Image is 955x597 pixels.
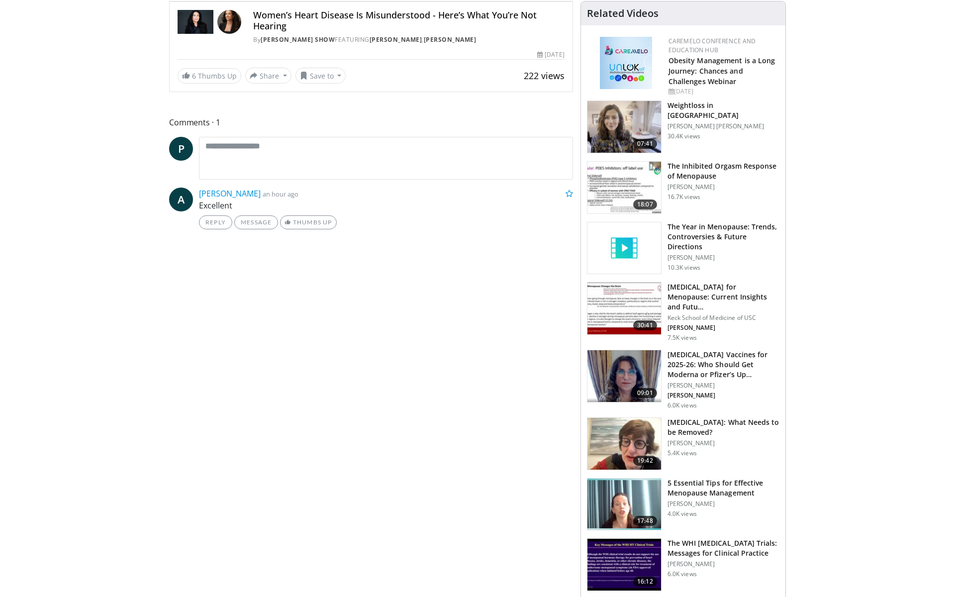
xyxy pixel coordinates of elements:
h3: The WHI [MEDICAL_DATA] Trials: Messages for Clinical Practice [668,538,779,558]
a: CaReMeLO Conference and Education Hub [668,37,756,54]
button: Share [245,68,291,84]
a: [PERSON_NAME] [424,35,477,44]
p: 6.0K views [668,570,697,578]
p: Excellent [199,199,573,211]
img: 532cbc20-ffc3-4bbe-9091-e962fdb15cb8.150x105_q85_crop-smart_upscale.jpg [587,539,661,591]
a: 18:07 The Inhibited Orgasm Response of Menopause [PERSON_NAME] 16.7K views [587,161,779,214]
p: [PERSON_NAME] [668,392,779,399]
small: an hour ago [263,190,298,199]
span: 18:07 [633,199,657,209]
a: 6 Thumbs Up [178,68,241,84]
p: [PERSON_NAME] [668,382,779,390]
a: Message [234,215,278,229]
a: 16:12 The WHI [MEDICAL_DATA] Trials: Messages for Clinical Practice [PERSON_NAME] 6.0K views [587,538,779,591]
div: [DATE] [537,50,564,59]
span: 6 [192,71,196,81]
a: The Year in Menopause: Trends, Controversies & Future Directions [PERSON_NAME] 10.3K views [587,222,779,275]
p: 7.5K views [668,334,697,342]
p: 16.7K views [668,193,700,201]
a: Obesity Management is a Long Journey: Chances and Challenges Webinar [668,56,775,86]
img: 9983fed1-7565-45be-8934-aef1103ce6e2.150x105_q85_crop-smart_upscale.jpg [587,101,661,153]
p: 10.3K views [668,264,700,272]
img: 45df64a9-a6de-482c-8a90-ada250f7980c.png.150x105_q85_autocrop_double_scale_upscale_version-0.2.jpg [600,37,652,89]
div: [DATE] [668,87,777,96]
p: [PERSON_NAME] [PERSON_NAME] [668,122,779,130]
p: [PERSON_NAME] [668,560,779,568]
span: 19:42 [633,456,657,466]
h3: [MEDICAL_DATA] for Menopause: Current Insights and Futu… [668,282,779,312]
img: 6839e091-2cdb-4894-b49b-01b874b873c4.150x105_q85_crop-smart_upscale.jpg [587,479,661,530]
a: [PERSON_NAME] [370,35,422,44]
h3: [MEDICAL_DATA] Vaccines for 2025-26: Who Should Get Moderna or Pfizer’s Up… [668,350,779,380]
h3: Weightloss in [GEOGRAPHIC_DATA] [668,100,779,120]
span: 30:41 [633,320,657,330]
p: [PERSON_NAME] [668,500,779,508]
img: Dr. Gabrielle Lyon Show [178,10,213,34]
a: [PERSON_NAME] [199,188,261,199]
a: Thumbs Up [280,215,336,229]
p: [PERSON_NAME] [668,324,779,332]
span: 222 views [524,70,565,82]
img: 4e370bb1-17f0-4657-a42f-9b995da70d2f.png.150x105_q85_crop-smart_upscale.png [587,350,661,402]
p: 4.0K views [668,510,697,518]
a: A [169,188,193,211]
p: [PERSON_NAME] [668,183,779,191]
span: 09:01 [633,388,657,398]
h3: [MEDICAL_DATA]: What Needs to be Removed? [668,417,779,437]
p: [PERSON_NAME] [668,254,779,262]
a: 09:01 [MEDICAL_DATA] Vaccines for 2025-26: Who Should Get Moderna or Pfizer’s Up… [PERSON_NAME] [... [587,350,779,409]
a: [PERSON_NAME] Show [261,35,335,44]
img: 283c0f17-5e2d-42ba-a87c-168d447cdba4.150x105_q85_crop-smart_upscale.jpg [587,162,661,213]
a: Reply [199,215,232,229]
p: 30.4K views [668,132,700,140]
span: Comments 1 [169,116,573,129]
h3: 5 Essential Tips for Effective Menopause Management [668,478,779,498]
video-js: Video Player [170,1,573,2]
span: 17:48 [633,516,657,526]
a: P [169,137,193,161]
a: 07:41 Weightloss in [GEOGRAPHIC_DATA] [PERSON_NAME] [PERSON_NAME] 30.4K views [587,100,779,153]
a: 19:42 [MEDICAL_DATA]: What Needs to be Removed? [PERSON_NAME] 5.4K views [587,417,779,470]
span: 07:41 [633,139,657,149]
img: 4d0a4bbe-a17a-46ab-a4ad-f5554927e0d3.150x105_q85_crop-smart_upscale.jpg [587,418,661,470]
p: Keck School of Medicine of USC [668,314,779,322]
img: 47271b8a-94f4-49c8-b914-2a3d3af03a9e.150x105_q85_crop-smart_upscale.jpg [587,283,661,334]
h3: The Inhibited Orgasm Response of Menopause [668,161,779,181]
img: video_placeholder_short.svg [587,222,661,274]
div: By FEATURING , [253,35,564,44]
a: 17:48 5 Essential Tips for Effective Menopause Management [PERSON_NAME] 4.0K views [587,478,779,531]
p: [PERSON_NAME] [668,439,779,447]
a: 30:41 [MEDICAL_DATA] for Menopause: Current Insights and Futu… Keck School of Medicine of USC [PE... [587,282,779,342]
p: 6.0K views [668,401,697,409]
button: Save to [295,68,346,84]
p: 5.4K views [668,449,697,457]
h3: The Year in Menopause: Trends, Controversies & Future Directions [668,222,779,252]
h4: Women’s Heart Disease Is Misunderstood - Here’s What You’re Not Hearing [253,10,564,31]
h4: Related Videos [587,7,659,19]
span: 16:12 [633,577,657,587]
img: Avatar [217,10,241,34]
